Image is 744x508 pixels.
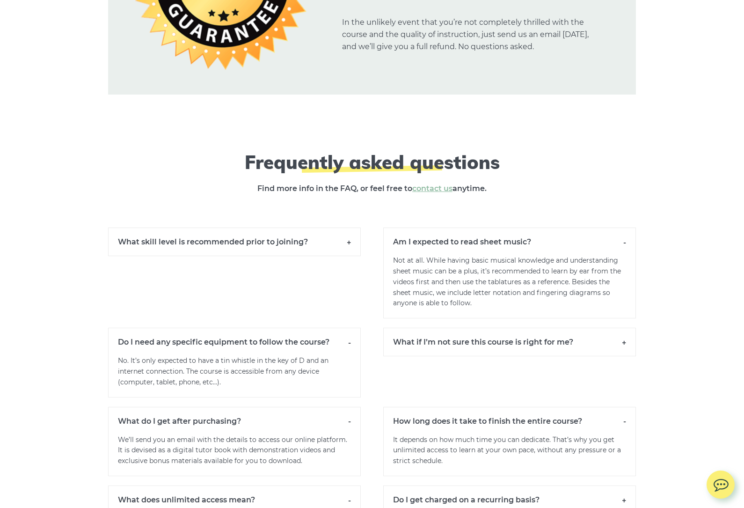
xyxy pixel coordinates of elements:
h2: Frequently asked questions [201,151,543,173]
p: No. It’s only expected to have a tin whistle in the key of D and an internet connection. The cour... [108,355,361,397]
img: chat.svg [707,471,735,494]
p: In the unlikely event that you’re not completely thrilled with the course and the quality of inst... [342,16,593,53]
h6: What skill level is recommended prior to joining? [108,228,361,256]
p: Not at all. While having basic musical knowledge and understanding sheet music can be a plus, it’... [383,255,636,318]
h6: What if I’m not sure this course is right for me? [383,328,636,356]
h6: What do I get after purchasing? [108,407,361,435]
strong: Find more info in the FAQ, or feel free to anytime. [257,184,487,193]
p: It depends on how much time you can dedicate. That’s why you get unlimited access to learn at you... [383,434,636,476]
h6: Am I expected to read sheet music? [383,228,636,256]
a: contact us [412,184,452,193]
p: We’ll send you an email with the details to access our online platform. It is devised as a digita... [108,434,361,476]
h6: How long does it take to finish the entire course? [383,407,636,435]
h6: Do I need any specific equipment to follow the course? [108,328,361,356]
